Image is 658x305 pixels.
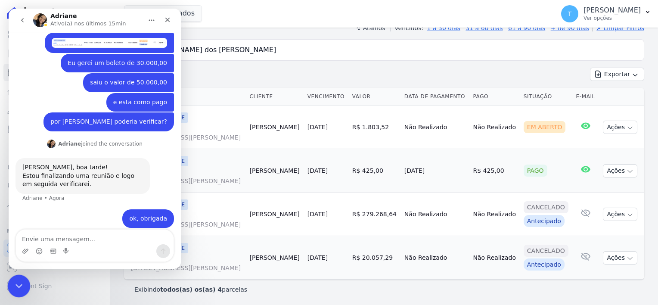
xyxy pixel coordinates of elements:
[466,25,503,31] a: 31 a 60 dias
[134,285,247,294] p: Exibindo parcelas
[52,45,165,64] div: Eu gerei um boleto de 30.000,00
[9,9,181,269] iframe: Intercom live chat
[131,124,242,142] a: 1708[STREET_ADDRESS][PERSON_NAME]
[41,239,48,246] button: Selecionador de GIF
[7,201,165,230] div: Thayna diz…
[246,106,304,149] td: [PERSON_NAME]
[551,25,589,31] a: + de 90 dias
[401,88,470,106] th: Data de Pagamento
[427,25,460,31] a: 1 a 30 dias
[7,104,165,130] div: Thayna diz…
[14,155,134,163] div: [PERSON_NAME], boa tarde!
[584,15,641,22] p: Ver opções
[584,6,641,15] p: [PERSON_NAME]
[469,88,520,106] th: Pago
[307,167,328,174] a: [DATE]
[131,212,242,229] a: 1708[STREET_ADDRESS][PERSON_NAME]
[307,124,328,131] a: [DATE]
[246,193,304,236] td: [PERSON_NAME]
[524,215,565,227] div: Antecipado
[7,45,165,65] div: Thayna diz…
[135,3,151,20] button: Início
[246,149,304,193] td: [PERSON_NAME]
[42,109,158,118] div: por [PERSON_NAME] poderia verificar?
[124,88,246,106] th: Contrato
[131,220,242,229] span: [STREET_ADDRESS][PERSON_NAME]
[7,24,165,45] div: Thayna diz…
[35,104,165,123] div: por [PERSON_NAME] poderia verificar?
[469,193,520,236] td: Não Realizado
[568,11,572,17] span: T
[508,25,545,31] a: 61 a 90 dias
[573,88,599,106] th: E-mail
[307,254,328,261] a: [DATE]
[14,163,134,180] div: Estou finalizando uma reunião e logo em seguida verificarei.
[524,245,568,257] div: Cancelado
[131,264,242,272] span: [STREET_ADDRESS][PERSON_NAME]
[469,149,520,193] td: R$ 425,00
[131,133,242,142] span: [STREET_ADDRESS][PERSON_NAME]
[160,286,222,293] b: todos(as) os(as) 4
[3,83,106,100] a: Lotes
[524,165,547,177] div: Pago
[7,149,141,185] div: [PERSON_NAME], boa tarde!Estou finalizando uma reunião e logo em seguida verificarei.Adriane • Agora
[401,193,470,236] td: Não Realizado
[131,255,242,272] a: 1708[STREET_ADDRESS][PERSON_NAME]
[3,45,106,62] a: Contratos
[401,106,470,149] td: Não Realizado
[349,106,401,149] td: R$ 1.803,52
[349,88,401,106] th: Valor
[3,177,106,195] a: Negativação
[7,65,165,84] div: Thayna diz…
[7,221,165,236] textarea: Envie uma mensagem...
[3,258,106,276] a: Conta Hent
[8,275,31,298] iframe: Intercom live chat
[131,177,242,185] span: [STREET_ADDRESS][PERSON_NAME]
[401,149,470,193] td: [DATE]
[593,25,644,31] a: ✗ Limpar Filtros
[55,239,62,246] button: Start recording
[304,88,349,106] th: Vencimento
[469,236,520,280] td: Não Realizado
[98,84,165,103] div: e esta como pago
[14,187,56,192] div: Adriane • Agora
[524,258,565,271] div: Antecipado
[81,70,158,78] div: saiu o valor de 50.000,00
[3,140,106,157] a: Transferências
[3,102,106,119] a: Clientes
[42,11,118,19] p: Ativo(a) nos últimos 15min
[114,201,165,220] div: ok, obrigada
[151,3,167,19] div: Fechar
[3,64,106,81] a: Parcelas
[27,239,34,246] button: Selecionador de Emoji
[524,201,568,213] div: Cancelado
[246,88,304,106] th: Cliente
[59,50,158,59] div: Eu gerei um boleto de 30.000,00
[148,236,161,249] button: Enviar uma mensagem
[524,121,566,133] div: Em Aberto
[3,26,106,43] a: Visão Geral
[124,5,202,22] button: 8 selecionados
[7,84,165,104] div: Thayna diz…
[307,211,328,218] a: [DATE]
[7,130,165,149] div: Adriane diz…
[13,239,20,246] button: Upload do anexo
[469,106,520,149] td: Não Realizado
[105,90,158,98] div: e esta como pago
[121,206,158,215] div: ok, obrigada
[603,208,637,221] button: Ações
[391,25,423,31] label: Vencidos:
[603,121,637,134] button: Ações
[401,236,470,280] td: Não Realizado
[50,131,134,139] div: joined the conversation
[349,236,401,280] td: R$ 20.057,29
[603,251,637,265] button: Ações
[356,25,385,31] label: ↯ Atalhos
[3,159,106,176] a: Crédito
[3,196,106,214] a: Troca de Arquivos
[603,164,637,177] button: Ações
[3,121,106,138] a: Minha Carteira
